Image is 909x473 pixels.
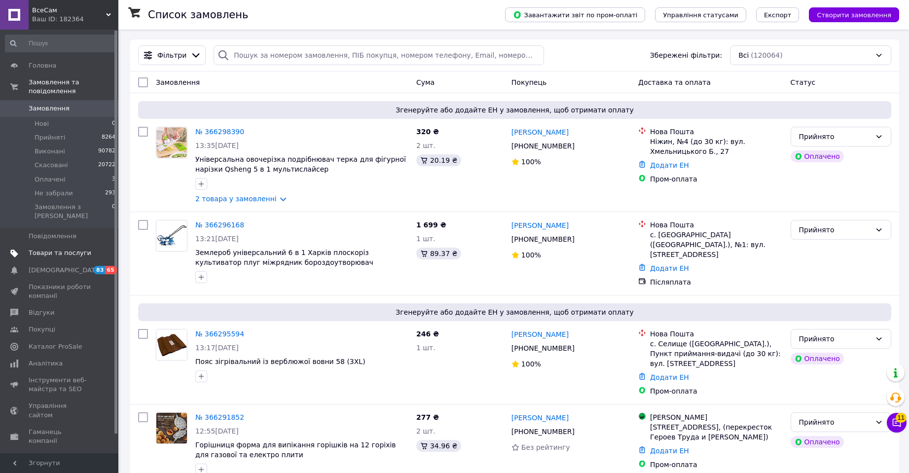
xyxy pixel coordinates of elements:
[157,50,186,60] span: Фільтри
[791,436,844,448] div: Оплачено
[650,412,783,422] div: [PERSON_NAME]
[799,131,871,142] div: Прийнято
[521,251,541,259] span: 100%
[416,248,461,259] div: 89.37 ₴
[29,104,70,113] span: Замовлення
[799,417,871,428] div: Прийнято
[195,221,244,229] a: № 366296168
[29,308,54,317] span: Відгуки
[521,158,541,166] span: 100%
[650,174,783,184] div: Пром-оплата
[650,329,783,339] div: Нова Пошта
[738,50,749,60] span: Всі
[156,329,187,361] a: Фото товару
[416,128,439,136] span: 320 ₴
[35,119,49,128] span: Нові
[29,359,63,368] span: Аналітика
[756,7,800,22] button: Експорт
[817,11,891,19] span: Створити замовлення
[29,283,91,300] span: Показники роботи компанії
[416,235,436,243] span: 1 шт.
[509,139,577,153] div: [PHONE_NUMBER]
[791,150,844,162] div: Оплачено
[751,51,782,59] span: (120064)
[29,428,91,445] span: Гаманець компанії
[105,266,116,274] span: 65
[195,155,406,173] a: Універсальна овочерізка подрібнювач терка для фігурної нарізки Qsheng 5 в 1 мультислайсер
[195,413,244,421] a: № 366291852
[105,189,115,198] span: 293
[663,11,738,19] span: Управління статусами
[650,447,689,455] a: Додати ЕН
[416,154,461,166] div: 20.19 ₴
[94,266,105,274] span: 83
[156,78,200,86] span: Замовлення
[29,342,82,351] span: Каталог ProSale
[29,249,91,257] span: Товари та послуги
[29,401,91,419] span: Управління сайтом
[513,10,637,19] span: Завантажити звіт по пром-оплаті
[416,413,439,421] span: 277 ₴
[791,353,844,364] div: Оплачено
[509,425,577,438] div: [PHONE_NUMBER]
[791,78,816,86] span: Статус
[29,78,118,96] span: Замовлення та повідомлення
[195,330,244,338] a: № 366295594
[156,220,187,251] img: Фото товару
[416,344,436,352] span: 1 шт.
[156,127,187,158] img: Фото товару
[809,7,899,22] button: Створити замовлення
[195,235,239,243] span: 13:21[DATE]
[195,344,239,352] span: 13:17[DATE]
[521,443,570,451] span: Без рейтингу
[650,264,689,272] a: Додати ЕН
[156,413,187,443] img: Фото товару
[650,373,689,381] a: Додати ЕН
[416,142,436,149] span: 2 шт.
[416,427,436,435] span: 2 шт.
[416,440,461,452] div: 34.96 ₴
[505,7,645,22] button: Завантажити звіт по пром-оплаті
[102,133,115,142] span: 8264
[764,11,792,19] span: Експорт
[511,220,569,230] a: [PERSON_NAME]
[29,376,91,394] span: Інструменти веб-майстра та SEO
[35,175,66,184] span: Оплачені
[29,325,55,334] span: Покупці
[521,360,541,368] span: 100%
[156,220,187,252] a: Фото товару
[650,220,783,230] div: Нова Пошта
[650,277,783,287] div: Післяплата
[29,266,102,275] span: [DEMOGRAPHIC_DATA]
[98,147,115,156] span: 90782
[511,127,569,137] a: [PERSON_NAME]
[896,413,907,423] span: 11
[416,78,435,86] span: Cума
[195,249,373,276] a: Землероб універсальний 6 в 1 Харків плоскоріз культиватор плуг міжрядник бороздоутворювач розпушувач
[887,413,907,433] button: Чат з покупцем11
[32,6,106,15] span: ВсеСам
[799,224,871,235] div: Прийнято
[35,189,73,198] span: Не забрали
[650,386,783,396] div: Пром-оплата
[650,230,783,259] div: с. [GEOGRAPHIC_DATA] ([GEOGRAPHIC_DATA].), №1: вул. [STREET_ADDRESS]
[195,142,239,149] span: 13:35[DATE]
[195,441,396,459] a: Горішниця форма для випікання горішків на 12 горіхів для газової та електро плити
[35,161,68,170] span: Скасовані
[509,341,577,355] div: [PHONE_NUMBER]
[32,15,118,24] div: Ваш ID: 182364
[156,412,187,444] a: Фото товару
[195,195,277,203] a: 2 товара у замовленні
[29,61,56,70] span: Головна
[35,147,65,156] span: Виконані
[195,358,365,365] a: Пояс зігрівальний із верблюжої вовни 58 (3XL)
[112,203,115,220] span: 0
[650,127,783,137] div: Нова Пошта
[29,232,76,241] span: Повідомлення
[511,78,546,86] span: Покупець
[112,175,115,184] span: 3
